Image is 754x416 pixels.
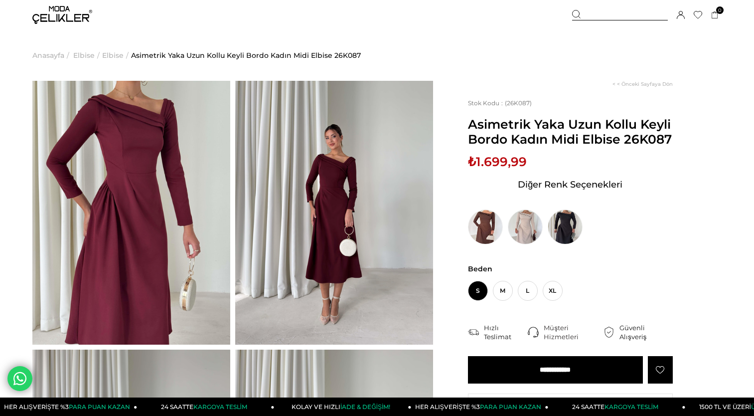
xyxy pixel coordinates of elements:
[274,398,411,416] a: KOLAY VE HIZLIİADE & DEĞİŞİM!
[193,403,247,411] span: KARGOYA TESLİM
[468,99,532,107] span: (26K087)
[32,81,230,345] img: Keyli elbise 26K087
[69,403,130,411] span: PARA PUAN KAZAN
[604,403,658,411] span: KARGOYA TESLİM
[603,327,614,338] img: security.png
[235,81,433,345] img: Keyli elbise 26K087
[543,281,563,301] span: XL
[528,327,539,338] img: call-center.png
[468,209,503,244] img: Asimetrik Yaka Uzun Kollu Keyli Kahve Kadın Midi Elbise 26K087
[480,403,541,411] span: PARA PUAN KAZAN
[518,177,622,193] span: Diğer Renk Seçenekleri
[548,209,583,244] img: Asimetrik Yaka Uzun Kollu Keyli Siyah Kadın Midi Elbise 26K087
[468,117,673,147] span: Asimetrik Yaka Uzun Kollu Keyli Bordo Kadın Midi Elbise 26K087
[612,81,673,87] a: < < Önceki Sayfaya Dön
[468,154,527,169] span: ₺1.699,99
[340,403,390,411] span: İADE & DEĞİŞİM!
[102,30,131,81] li: >
[468,281,488,301] span: S
[493,281,513,301] span: M
[32,30,72,81] li: >
[544,323,603,341] div: Müşteri Hizmetleri
[484,323,528,341] div: Hızlı Teslimat
[468,99,505,107] span: Stok Kodu
[131,30,361,81] a: Asimetrik Yaka Uzun Kollu Keyli Bordo Kadın Midi Elbise 26K087
[711,11,719,19] a: 0
[32,30,64,81] a: Anasayfa
[468,264,673,273] span: Beden
[548,398,685,416] a: 24 SAATTEKARGOYA TESLİM
[102,30,124,81] a: Elbise
[411,398,548,416] a: HER ALIŞVERİŞTE %3PARA PUAN KAZAN
[32,6,92,24] img: logo
[73,30,95,81] a: Elbise
[508,209,543,244] img: Asimetrik Yaka Uzun Kollu Keyli Taş Kadın Midi Elbise 26K087
[468,327,479,338] img: shipping.png
[73,30,102,81] li: >
[716,6,724,14] span: 0
[137,398,274,416] a: 24 SAATTEKARGOYA TESLİM
[648,356,673,384] a: Favorilere Ekle
[619,323,673,341] div: Güvenli Alışveriş
[518,281,538,301] span: L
